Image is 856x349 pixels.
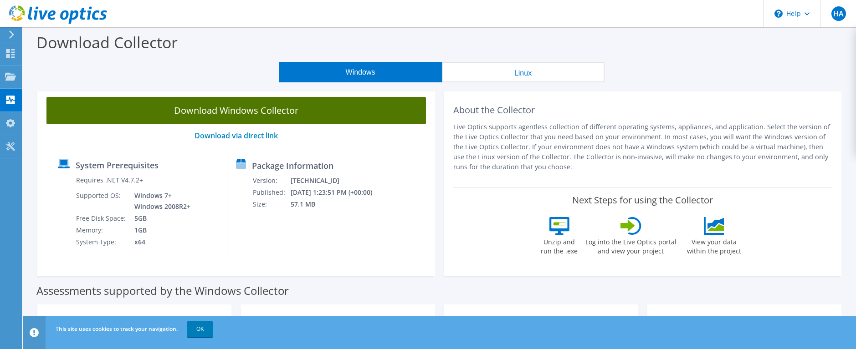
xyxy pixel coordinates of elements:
[442,62,605,82] button: Linux
[76,224,128,236] td: Memory:
[453,122,833,172] p: Live Optics supports agentless collection of different operating systems, appliances, and applica...
[774,10,783,18] svg: \n
[279,62,442,82] button: Windows
[831,6,846,21] span: HA
[56,325,178,333] span: This site uses cookies to track your navigation.
[36,286,289,295] label: Assessments supported by the Windows Collector
[572,195,713,206] label: Next Steps for using the Collector
[76,190,128,212] td: Supported OS:
[76,176,143,185] label: Requires .NET V4.7.2+
[76,212,128,224] td: Free Disk Space:
[128,236,192,248] td: x64
[290,175,384,187] td: [TECHNICAL_ID]
[290,198,384,210] td: 57.1 MB
[453,105,833,116] h2: About the Collector
[585,235,677,256] label: Log into the Live Optics portal and view your project
[538,235,580,256] label: Unzip and run the .exe
[290,187,384,198] td: [DATE] 1:23:51 PM (+00:00)
[128,212,192,224] td: 5GB
[187,321,213,337] a: OK
[46,97,426,124] a: Download Windows Collector
[76,161,159,170] label: System Prerequisites
[195,131,278,141] a: Download via direct link
[36,32,178,53] label: Download Collector
[252,161,333,170] label: Package Information
[252,198,290,210] td: Size:
[252,175,290,187] td: Version:
[682,235,747,256] label: View your data within the project
[252,187,290,198] td: Published:
[128,190,192,212] td: Windows 7+ Windows 2008R2+
[76,236,128,248] td: System Type:
[128,224,192,236] td: 1GB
